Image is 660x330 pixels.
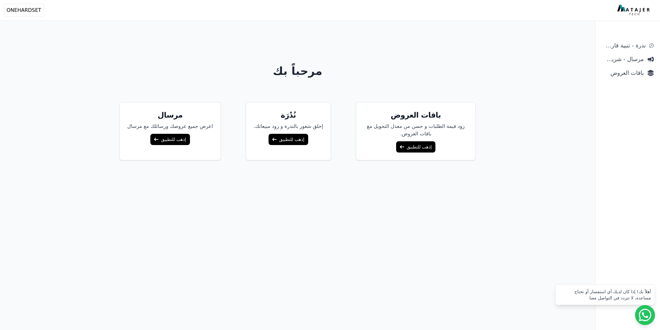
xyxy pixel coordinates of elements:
a: إذهب للتطبيق [396,141,435,153]
a: إذهب للتطبيق [269,134,308,145]
span: باقات العروض [602,69,644,77]
h5: مرسال [127,110,213,120]
p: زود قيمة الطلبات و حسن من معدل التحويل مغ باقات العروض. [364,123,468,138]
button: ONEHARDSET [4,4,44,17]
img: MatajerTech Logo [617,5,651,16]
span: ندرة - تنبية قارب علي النفاذ [602,41,646,50]
div: أهلاً بك! إذا كان لديك أي استفسار أو تحتاج مساعدة، لا تتردد في التواصل معنا [559,289,651,301]
span: مرسال - شريط دعاية [602,55,644,64]
a: إذهب للتطبيق [150,134,190,145]
span: ONEHARDSET [7,7,41,14]
h1: مرحباً بك [58,65,537,77]
h5: باقات العروض [364,110,468,120]
h5: نُدْرَة [254,110,323,120]
p: إخلق شعور بالندرة و زود مبيعاتك. [254,123,323,130]
p: اعرض جميع عروضك ورسائلك مع مرسال [127,123,213,130]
